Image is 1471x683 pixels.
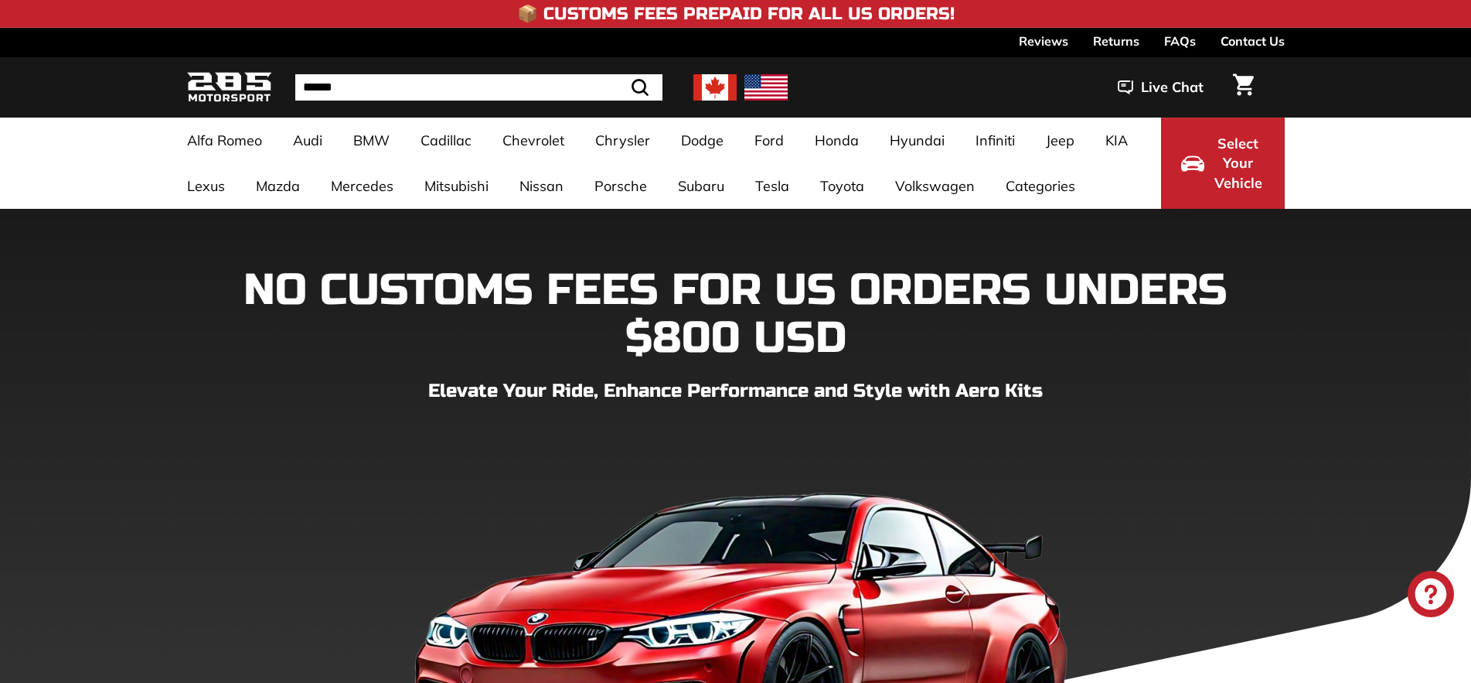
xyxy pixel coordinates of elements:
[960,118,1030,163] a: Infiniti
[1141,77,1204,97] span: Live Chat
[799,118,874,163] a: Honda
[409,163,504,209] a: Mitsubishi
[487,118,580,163] a: Chevrolet
[1098,68,1224,107] button: Live Chat
[315,163,409,209] a: Mercedes
[1164,28,1196,54] a: FAQs
[172,118,278,163] a: Alfa Romeo
[1161,118,1285,209] button: Select Your Vehicle
[739,118,799,163] a: Ford
[1403,571,1459,621] inbox-online-store-chat: Shopify online store chat
[579,163,662,209] a: Porsche
[1224,61,1263,114] a: Cart
[504,163,579,209] a: Nissan
[187,377,1285,405] p: Elevate Your Ride, Enhance Performance and Style with Aero Kits
[278,118,338,163] a: Audi
[1019,28,1068,54] a: Reviews
[880,163,990,209] a: Volkswagen
[405,118,487,163] a: Cadillac
[740,163,805,209] a: Tesla
[874,118,960,163] a: Hyundai
[172,163,240,209] a: Lexus
[990,163,1091,209] a: Categories
[187,70,272,106] img: Logo_285_Motorsport_areodynamics_components
[240,163,315,209] a: Mazda
[1090,118,1143,163] a: KIA
[1212,134,1265,193] span: Select Your Vehicle
[580,118,666,163] a: Chrysler
[1221,28,1285,54] a: Contact Us
[338,118,405,163] a: BMW
[517,5,955,23] h4: 📦 Customs Fees Prepaid for All US Orders!
[1030,118,1090,163] a: Jeep
[295,74,662,101] input: Search
[662,163,740,209] a: Subaru
[187,267,1285,362] h1: NO CUSTOMS FEES FOR US ORDERS UNDERS $800 USD
[666,118,739,163] a: Dodge
[1093,28,1139,54] a: Returns
[805,163,880,209] a: Toyota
